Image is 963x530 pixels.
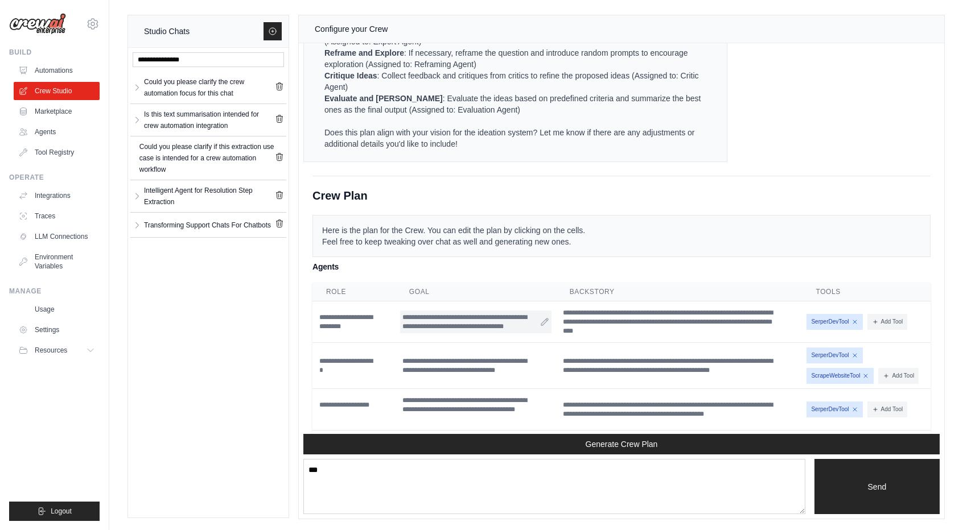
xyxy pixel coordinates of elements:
button: Add Tool [878,368,919,384]
th: Backstory [556,283,802,301]
a: Is this text summarisation intended for crew automation integration [142,109,275,131]
a: Settings [14,321,100,339]
div: Could you please clarify the crew automation focus for this chat [144,76,275,99]
div: Configure your Crew [315,22,388,36]
th: Role [312,283,396,301]
span: Logout [51,507,72,516]
div: Manage [9,287,100,296]
div: Intelligent Agent for Resolution Step Extraction [144,185,275,208]
strong: Evaluate and [PERSON_NAME] [324,94,443,103]
th: Tools [802,283,931,301]
button: Add Tool [867,314,908,330]
img: Logo [9,13,66,35]
a: Agents [14,123,100,141]
a: Automations [14,61,100,80]
li: : If necessary, reframe the question and introduce random prompts to encourage exploration (Assig... [324,47,704,70]
div: Could you please clarify if this extraction use case is intended for a crew automation workflow [139,141,275,175]
a: Crew Studio [14,82,100,100]
div: Crew Plan [312,188,931,204]
a: Integrations [14,187,100,205]
a: Marketplace [14,102,100,121]
p: Here is the plan for the Crew. You can edit the plan by clicking on the cells. Feel free to keep ... [312,215,931,257]
a: Transforming Support Chats For Chatbots [142,217,275,233]
span: SerperDevTool [806,347,862,363]
li: : Collect feedback and critiques from critics to refine the proposed ideas (Assigned to: Critic A... [324,70,704,93]
button: Resources [14,341,100,359]
strong: Critique Ideas [324,71,377,80]
a: Environment Variables [14,248,100,275]
a: Usage [14,300,100,318]
strong: Reframe and Explore [324,48,404,57]
a: Traces [14,207,100,225]
button: Generate Crew Plan [303,434,940,454]
button: Add Tool [867,401,908,417]
div: Operate [9,173,100,182]
th: Goal [396,283,556,301]
a: Intelligent Agent for Resolution Step Extraction [142,185,275,208]
span: ScrapeWebsiteTool [806,368,874,384]
span: SerperDevTool [806,314,862,330]
div: Is this text summarisation intended for crew automation integration [144,109,275,131]
span: SerperDevTool [806,401,862,417]
h4: Agents [312,260,931,274]
a: Could you please clarify the crew automation focus for this chat [142,76,275,99]
button: Logout [9,502,100,521]
a: LLM Connections [14,227,100,246]
div: Studio Chats [144,24,190,38]
a: Tool Registry [14,143,100,162]
div: Transforming Support Chats For Chatbots [144,220,271,231]
span: Resources [35,346,67,355]
li: : Evaluate the ideas based on predefined criteria and summarize the best ones as the final output... [324,93,704,115]
div: Build [9,48,100,57]
p: Does this plan align with your vision for the ideation system? Let me know if there are any adjus... [324,127,704,150]
a: Could you please clarify if this extraction use case is intended for a crew automation workflow [137,141,275,175]
button: Send [814,459,940,514]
